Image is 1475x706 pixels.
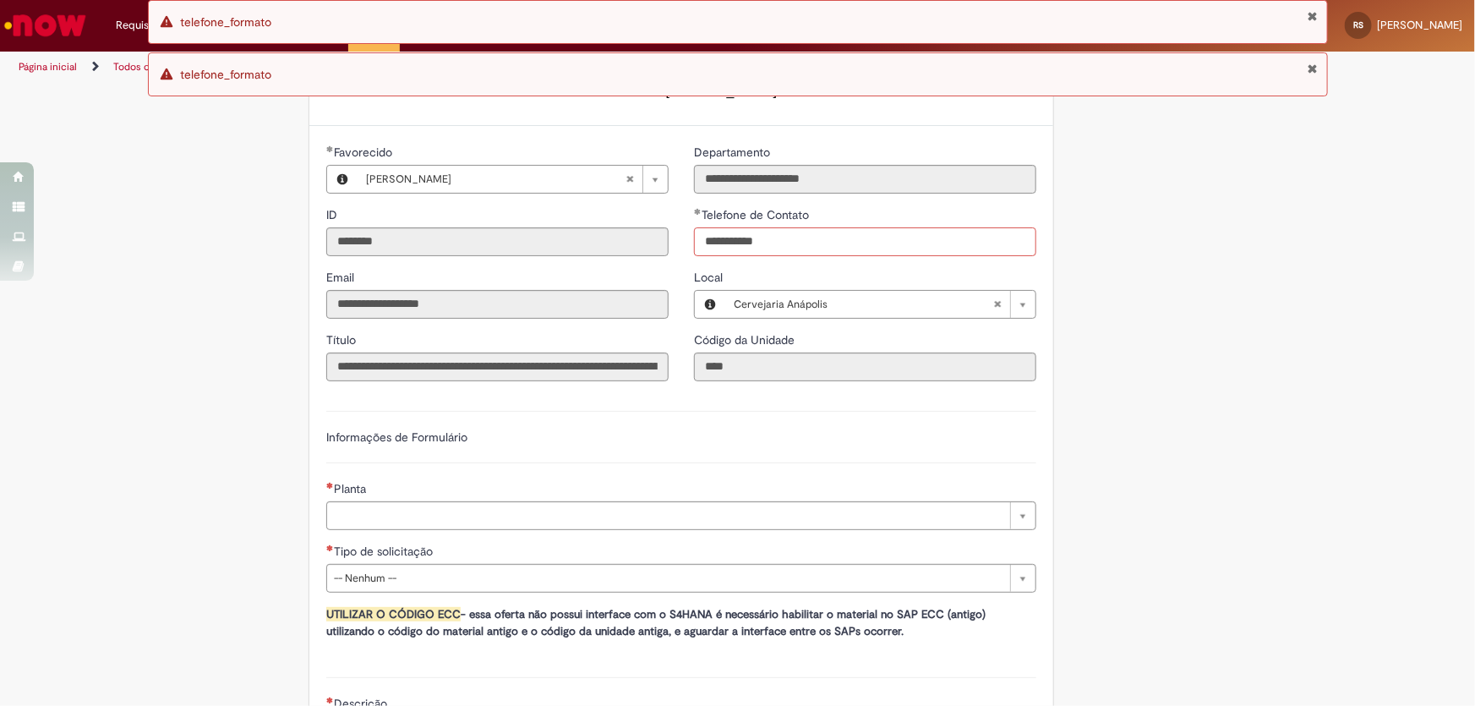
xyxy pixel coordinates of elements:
span: Necessários [326,482,334,489]
span: Necessários - Planta [334,481,369,496]
span: -- Nenhum -- [334,565,1002,592]
span: Necessários [326,697,334,703]
a: Todos os Catálogos [113,60,203,74]
span: Local [694,270,726,285]
span: telefone_formato [181,14,272,30]
span: Obrigatório Preenchido [326,145,334,152]
abbr: Limpar campo Favorecido [617,166,642,193]
input: Email [326,290,669,319]
span: Necessários [326,545,334,551]
input: Código da Unidade [694,353,1036,381]
a: Página inicial [19,60,77,74]
a: Cervejaria AnápolisLimpar campo Local [725,291,1035,318]
span: Tipo de solicitação [334,544,436,559]
span: Requisições [116,17,175,34]
input: Departamento [694,165,1036,194]
span: Somente leitura - Título [326,332,359,348]
ul: Trilhas de página [13,52,970,83]
abbr: Limpar campo Local [985,291,1010,318]
span: Cervejaria Anápolis [734,291,993,318]
span: telefone_formato [181,67,272,82]
span: [PERSON_NAME] [1377,18,1462,32]
span: Somente leitura - Código da Unidade [694,332,798,348]
span: Telefone de Contato [702,207,812,222]
a: Limpar campo Planta [326,501,1036,530]
span: RS [1353,19,1363,30]
label: Somente leitura - Departamento [694,144,773,161]
strong: - [461,607,466,621]
label: Informações de Formulário [326,430,467,445]
input: Telefone de Contato [694,227,1036,256]
span: Necessários - Favorecido [334,145,396,160]
button: Fechar Notificação [1308,62,1319,75]
span: Somente leitura - Departamento [694,145,773,160]
label: Somente leitura - Título [326,331,359,348]
button: Fechar Notificação [1308,9,1319,23]
span: [PERSON_NAME] [366,166,626,193]
button: Local, Visualizar este registro Cervejaria Anápolis [695,291,725,318]
a: [PERSON_NAME]Limpar campo Favorecido [358,166,668,193]
strong: UTILIZAR O CÓDIGO ECC [326,607,461,621]
img: ServiceNow [2,8,89,42]
span: Somente leitura - ID [326,207,341,222]
input: Título [326,353,669,381]
span: Somente leitura - Email [326,270,358,285]
input: ID [326,227,669,256]
button: Favorecido, Visualizar este registro Ronaldo Gomes Dos Santos [327,166,358,193]
span: Obrigatório Preenchido [694,208,702,215]
label: Somente leitura - ID [326,206,341,223]
label: Somente leitura - Código da Unidade [694,331,798,348]
span: essa oferta não possui interface com o S4HANA é necessário habilitar o material no SAP ECC (antig... [326,607,986,638]
label: Somente leitura - Email [326,269,358,286]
